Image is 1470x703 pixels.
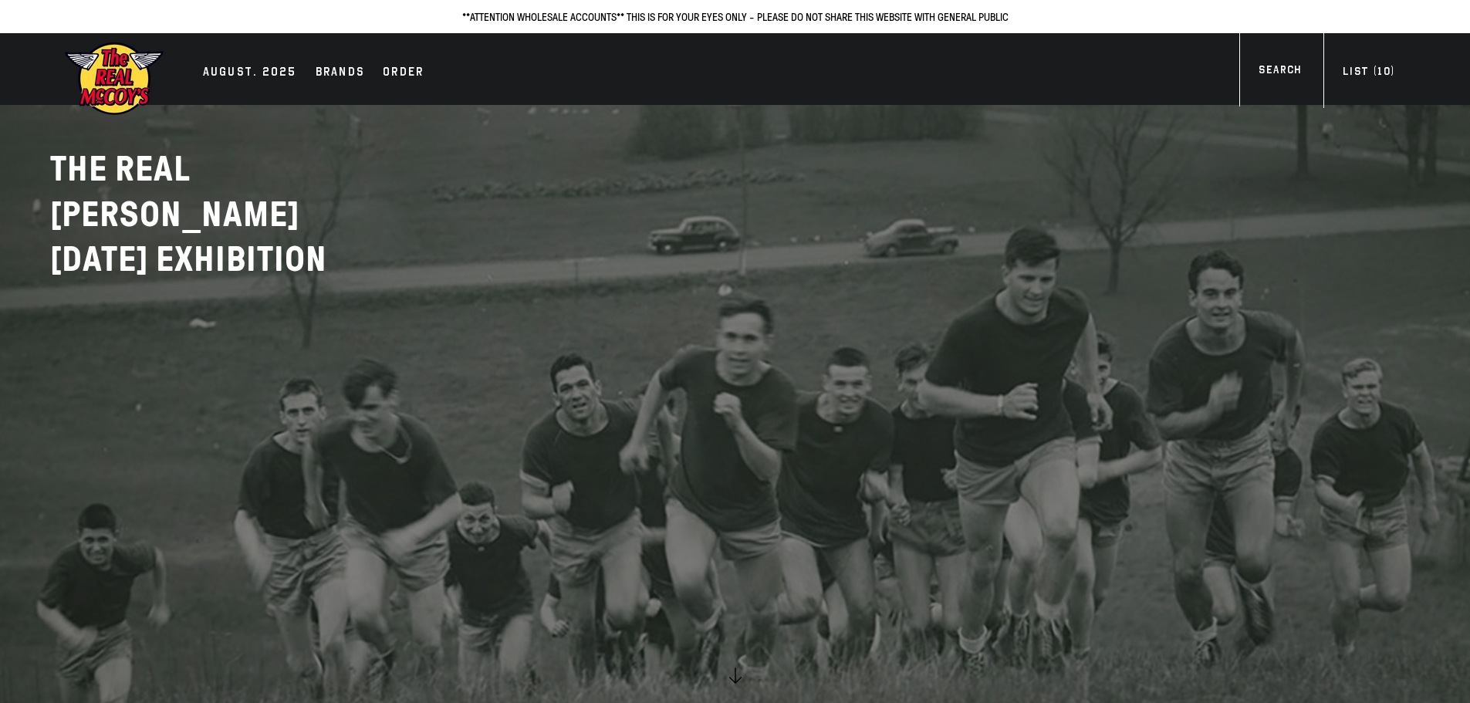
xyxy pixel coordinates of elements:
a: List (10) [1323,63,1414,84]
p: [DATE] EXHIBITION [50,237,436,282]
div: Brands [316,63,365,84]
a: Search [1239,62,1320,83]
span: 10 [1377,65,1391,78]
h2: THE REAL [PERSON_NAME] [50,147,436,282]
div: List ( ) [1343,63,1395,84]
div: Order [383,63,424,84]
a: AUGUST. 2025 [195,63,305,84]
p: **ATTENTION WHOLESALE ACCOUNTS** THIS IS FOR YOUR EYES ONLY - PLEASE DO NOT SHARE THIS WEBSITE WI... [15,8,1455,25]
div: AUGUST. 2025 [203,63,297,84]
div: Search [1259,62,1301,83]
a: Order [375,63,431,84]
img: mccoys-exhibition [64,41,164,117]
